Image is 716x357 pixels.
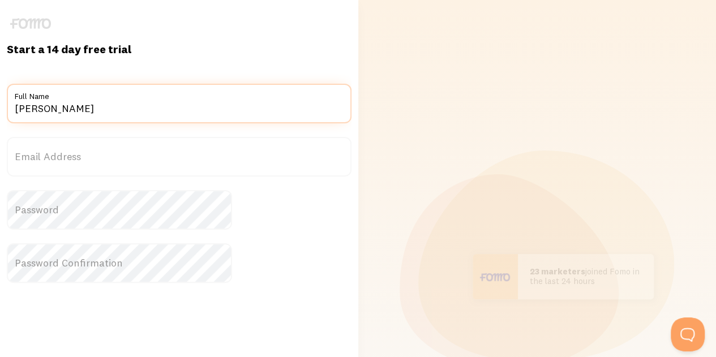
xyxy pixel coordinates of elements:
label: Full Name [7,84,351,103]
iframe: reCAPTCHA [7,296,179,341]
label: Email Address [7,137,351,177]
iframe: Help Scout Beacon - Open [671,317,705,351]
b: 23 marketers [529,266,585,277]
h1: Start a 14 day free trial [7,42,351,57]
img: User avatar [473,254,518,299]
label: Password Confirmation [7,243,351,283]
p: joined Fomo in the last 24 hours [529,267,642,286]
label: Password [7,190,351,230]
img: fomo-logo-gray-b99e0e8ada9f9040e2984d0d95b3b12da0074ffd48d1e5cb62ac37fc77b0b268.svg [10,18,51,29]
